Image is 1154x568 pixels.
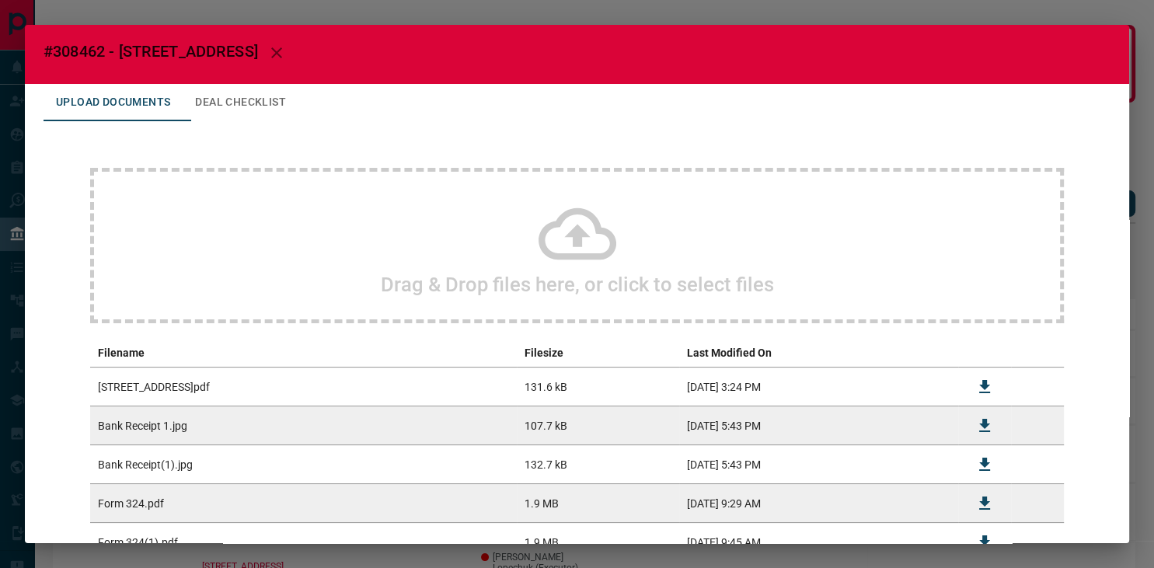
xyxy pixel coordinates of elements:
th: Last Modified On [679,339,958,368]
button: Upload Documents [44,84,183,121]
td: Bank Receipt(1).jpg [90,445,517,484]
td: 1.9 MB [517,523,679,562]
th: delete file action column [1011,339,1064,368]
td: Bank Receipt 1.jpg [90,406,517,445]
button: Download [966,446,1003,483]
td: 132.7 kB [517,445,679,484]
div: Drag & Drop files here, or click to select files [90,168,1064,323]
td: 131.6 kB [517,368,679,406]
button: Deal Checklist [183,84,298,121]
button: Download [966,368,1003,406]
td: [DATE] 5:43 PM [679,406,958,445]
span: #308462 - [STREET_ADDRESS] [44,42,258,61]
button: Download [966,407,1003,444]
th: Filename [90,339,517,368]
td: 1.9 MB [517,484,679,523]
h2: Drag & Drop files here, or click to select files [381,273,774,296]
td: [DATE] 5:43 PM [679,445,958,484]
button: Download [966,524,1003,561]
td: 107.7 kB [517,406,679,445]
td: Form 324(1).pdf [90,523,517,562]
td: [DATE] 9:29 AM [679,484,958,523]
button: Download [966,485,1003,522]
th: Filesize [517,339,679,368]
td: [DATE] 9:45 AM [679,523,958,562]
td: [DATE] 3:24 PM [679,368,958,406]
td: Form 324.pdf [90,484,517,523]
td: [STREET_ADDRESS]pdf [90,368,517,406]
th: download action column [958,339,1011,368]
